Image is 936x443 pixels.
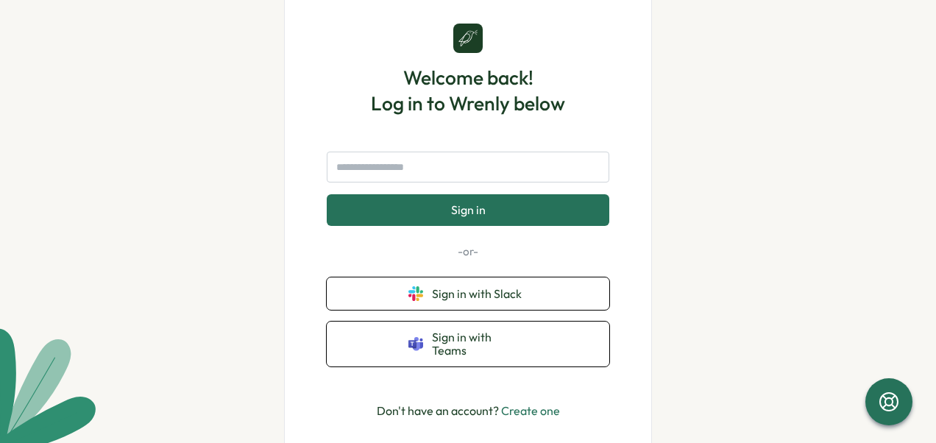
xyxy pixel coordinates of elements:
[377,402,560,420] p: Don't have an account?
[327,322,609,366] button: Sign in with Teams
[327,277,609,310] button: Sign in with Slack
[451,203,486,216] span: Sign in
[432,287,528,300] span: Sign in with Slack
[432,330,528,358] span: Sign in with Teams
[501,403,560,418] a: Create one
[327,194,609,225] button: Sign in
[371,65,565,116] h1: Welcome back! Log in to Wrenly below
[327,244,609,260] p: -or-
